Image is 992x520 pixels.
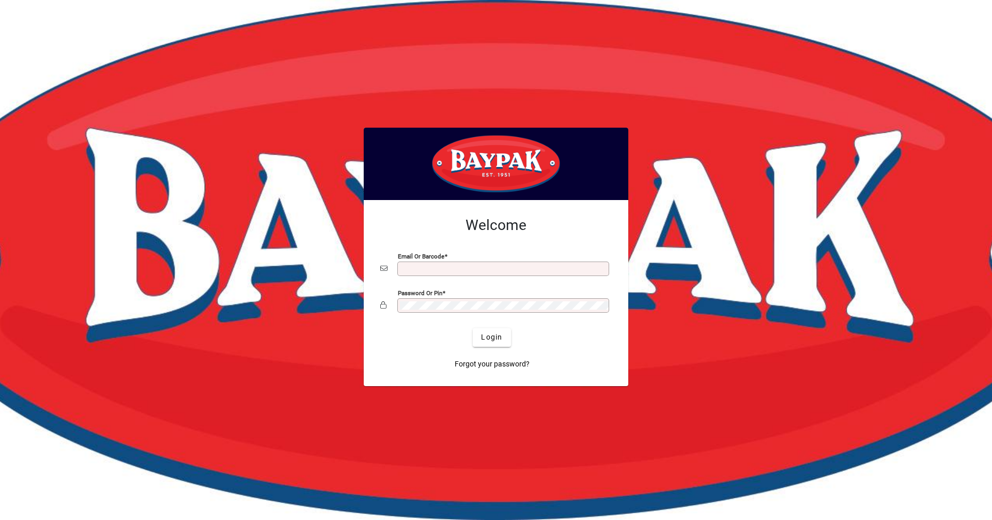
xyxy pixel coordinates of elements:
[451,355,534,374] a: Forgot your password?
[398,289,442,296] mat-label: Password or Pin
[481,332,502,343] span: Login
[398,252,444,259] mat-label: Email or Barcode
[380,217,612,234] h2: Welcome
[455,359,530,370] span: Forgot your password?
[473,328,510,347] button: Login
